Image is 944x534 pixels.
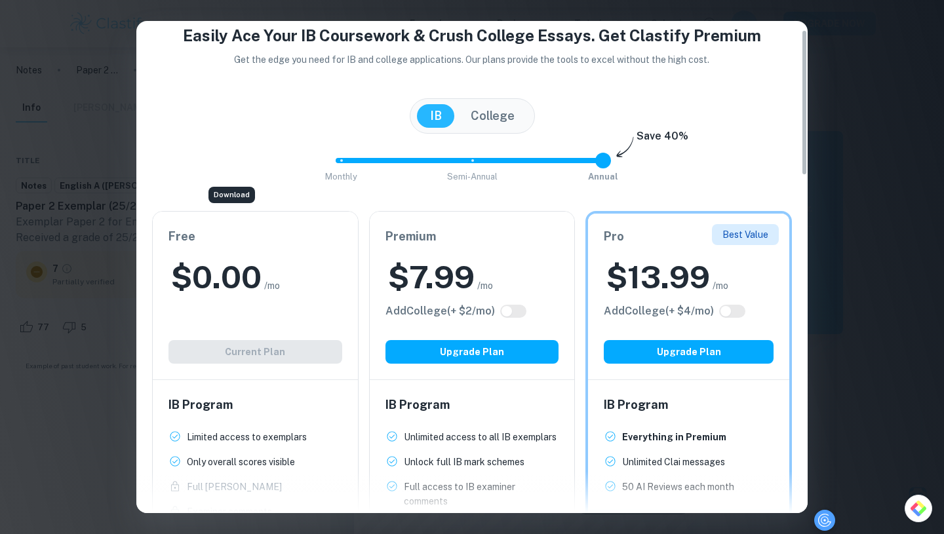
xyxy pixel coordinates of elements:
h6: Save 40% [637,128,688,151]
button: Upgrade Plan [604,340,774,364]
p: Only overall scores visible [187,455,295,469]
h6: IB Program [385,396,559,414]
h2: $ 7.99 [388,256,475,298]
h4: Easily Ace Your IB Coursework & Crush College Essays. Get Clastify Premium [152,24,792,47]
p: Get the edge you need for IB and college applications. Our plans provide the tools to excel witho... [216,52,728,67]
span: /mo [713,278,728,293]
span: Annual [588,172,618,181]
h2: $ 13.99 [606,256,710,298]
h6: Premium [385,227,559,246]
p: Everything in Premium [622,430,726,444]
button: Upgrade Plan [385,340,559,364]
span: /mo [264,278,280,293]
button: College [458,104,528,128]
span: Monthly [325,172,357,181]
h2: $ 0.00 [171,256,262,298]
h6: Free [168,227,342,246]
h6: IB Program [604,396,774,414]
p: Best Value [722,227,768,242]
div: Download [208,187,255,203]
h6: Click to see all the additional College features. [385,303,495,319]
p: Limited access to exemplars [187,430,307,444]
h6: Click to see all the additional College features. [604,303,714,319]
span: /mo [477,278,493,293]
p: Unlimited Clai messages [622,455,725,469]
button: IB [417,104,455,128]
p: Unlock full IB mark schemes [404,455,524,469]
img: subscription-arrow.svg [616,136,634,159]
h6: Pro [604,227,774,246]
span: Semi-Annual [447,172,498,181]
h6: IB Program [168,396,342,414]
p: Unlimited access to all IB exemplars [404,430,557,444]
